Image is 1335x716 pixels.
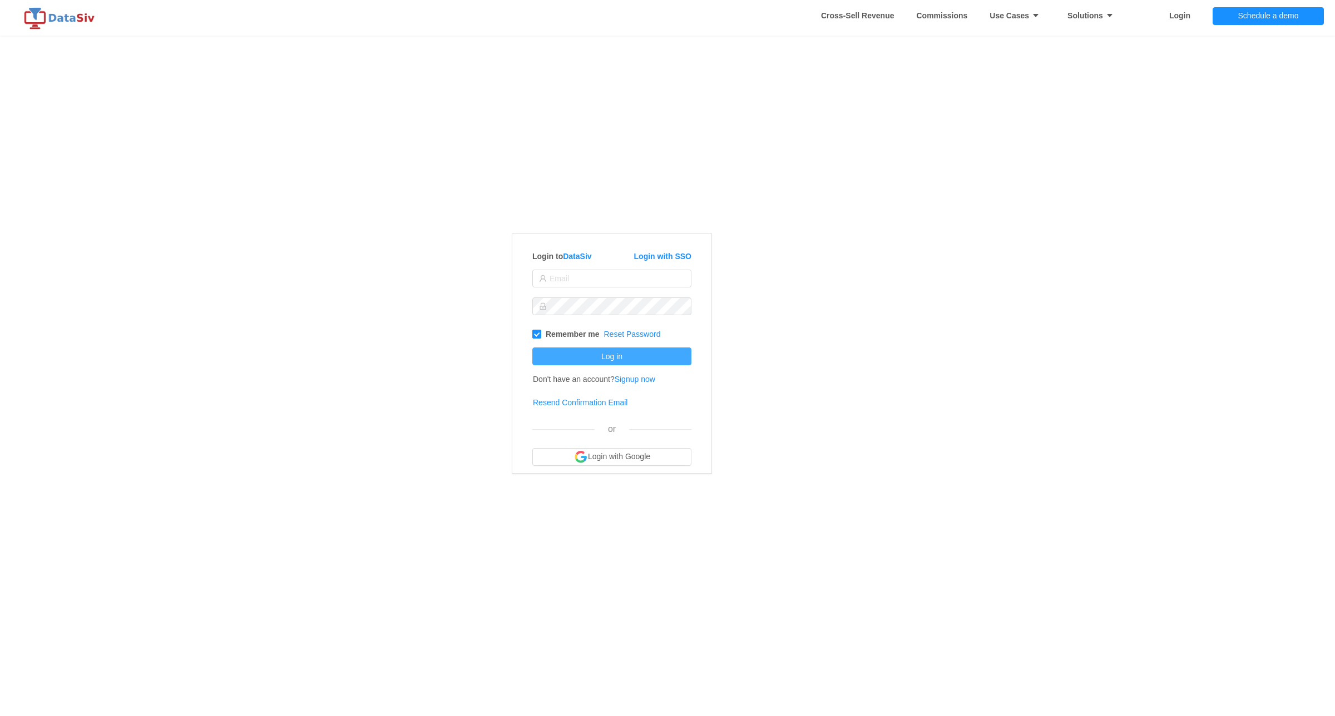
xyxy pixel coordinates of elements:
[539,275,547,282] i: icon: user
[1213,7,1324,25] button: Schedule a demo
[1103,12,1114,19] i: icon: caret-down
[532,367,656,391] td: Don't have an account?
[1029,12,1040,19] i: icon: caret-down
[990,11,1045,20] strong: Use Cases
[615,375,655,384] a: Signup now
[22,7,100,29] img: logo
[532,270,691,287] input: Email
[533,398,627,407] a: Resend Confirmation Email
[1067,11,1119,20] strong: Solutions
[604,330,661,339] a: Reset Password
[608,424,616,434] span: or
[563,252,591,261] a: DataSiv
[532,448,691,466] button: Login with Google
[539,302,547,310] i: icon: lock
[634,252,691,261] a: Login with SSO
[532,347,691,365] button: Log in
[546,330,600,339] strong: Remember me
[532,252,592,261] strong: Login to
